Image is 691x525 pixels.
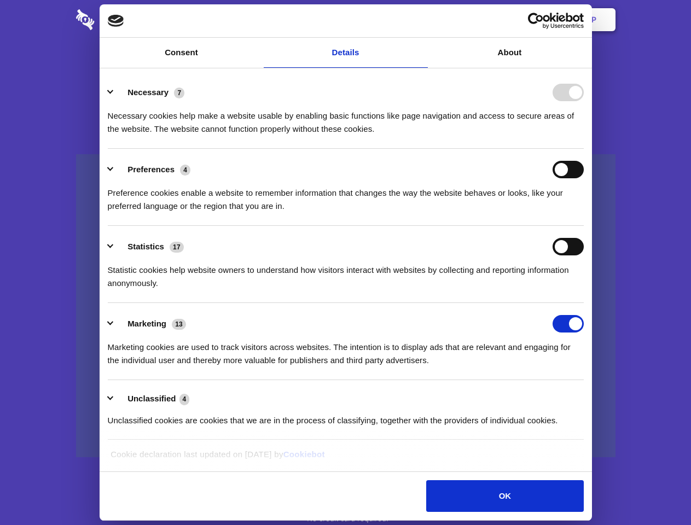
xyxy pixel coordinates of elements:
a: Cookiebot [283,450,325,459]
label: Necessary [127,87,169,97]
div: Unclassified cookies are cookies that we are in the process of classifying, together with the pro... [108,406,584,427]
h1: Eliminate Slack Data Loss. [76,49,615,89]
div: Statistic cookies help website owners to understand how visitors interact with websites by collec... [108,255,584,290]
a: Details [264,38,428,68]
span: 4 [179,394,190,405]
a: About [428,38,592,68]
a: Login [496,3,544,37]
div: Preference cookies enable a website to remember information that changes the way the website beha... [108,178,584,213]
a: Usercentrics Cookiebot - opens in a new window [488,13,584,29]
button: Necessary (7) [108,84,191,101]
a: Contact [444,3,494,37]
label: Preferences [127,165,175,174]
label: Marketing [127,319,166,328]
div: Marketing cookies are used to track visitors across websites. The intention is to display ads tha... [108,332,584,367]
button: OK [426,480,583,512]
div: Cookie declaration last updated on [DATE] by [102,448,589,469]
h4: Auto-redaction of sensitive data, encrypted data sharing and self-destructing private chats. Shar... [76,100,615,136]
span: 13 [172,319,186,330]
button: Unclassified (4) [108,392,196,406]
button: Statistics (17) [108,238,191,255]
iframe: Drift Widget Chat Controller [636,470,678,512]
a: Pricing [321,3,369,37]
a: Wistia video thumbnail [76,154,615,458]
span: 4 [180,165,190,176]
img: logo-wordmark-white-trans-d4663122ce5f474addd5e946df7df03e33cb6a1c49d2221995e7729f52c070b2.svg [76,9,170,30]
a: Consent [100,38,264,68]
img: logo [108,15,124,27]
button: Preferences (4) [108,161,198,178]
span: 17 [170,242,184,253]
div: Necessary cookies help make a website usable by enabling basic functions like page navigation and... [108,101,584,136]
span: 7 [174,87,184,98]
button: Marketing (13) [108,315,193,332]
label: Statistics [127,242,164,251]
